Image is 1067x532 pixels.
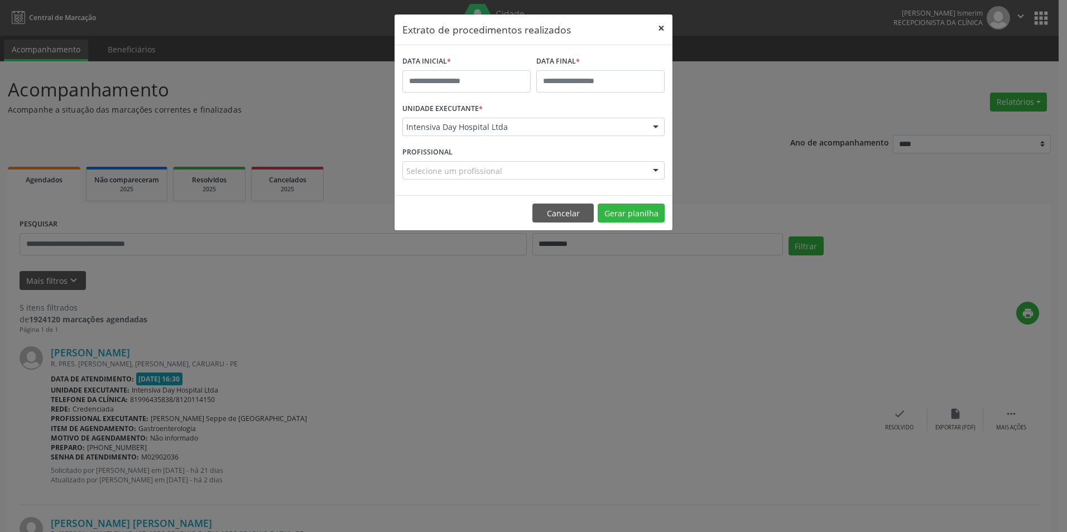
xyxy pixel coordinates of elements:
label: PROFISSIONAL [402,144,453,161]
label: DATA INICIAL [402,53,451,70]
h5: Extrato de procedimentos realizados [402,22,571,37]
label: DATA FINAL [536,53,580,70]
span: Selecione um profissional [406,165,502,177]
button: Close [650,14,672,42]
button: Gerar planilha [598,204,665,223]
label: UNIDADE EXECUTANTE [402,100,483,118]
span: Intensiva Day Hospital Ltda [406,122,642,133]
button: Cancelar [532,204,594,223]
